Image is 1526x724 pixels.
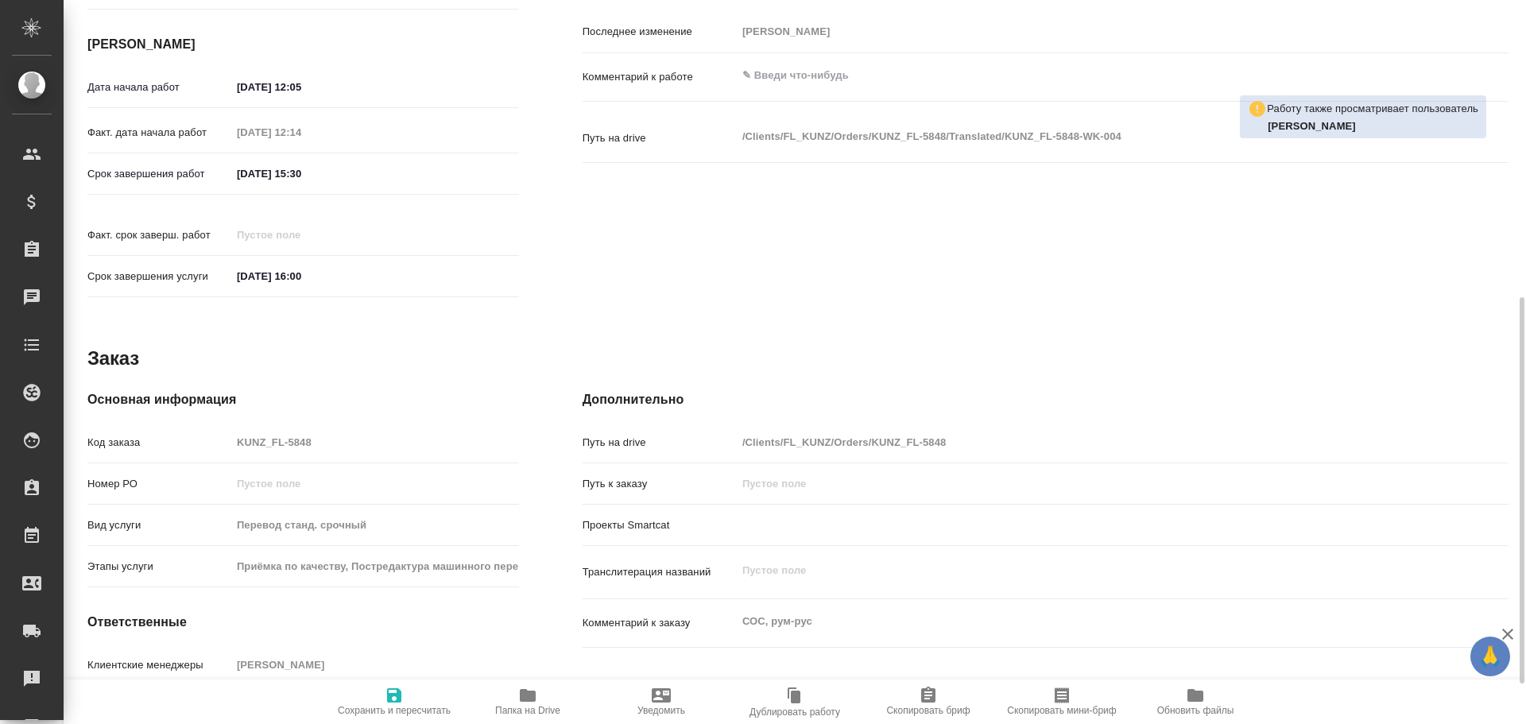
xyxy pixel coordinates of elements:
[231,431,519,454] input: Пустое поле
[583,390,1509,409] h4: Дополнительно
[737,472,1431,495] input: Пустое поле
[1157,705,1234,716] span: Обновить файлы
[461,679,595,724] button: Папка на Drive
[87,476,231,492] p: Номер РО
[87,390,519,409] h4: Основная информация
[87,35,519,54] h4: [PERSON_NAME]
[87,346,139,371] h2: Заказ
[583,517,737,533] p: Проекты Smartcat
[583,69,737,85] p: Комментарий к работе
[637,705,685,716] span: Уведомить
[737,431,1431,454] input: Пустое поле
[231,653,519,676] input: Пустое поле
[728,679,862,724] button: Дублировать работу
[583,476,737,492] p: Путь к заказу
[749,707,840,718] span: Дублировать работу
[886,705,970,716] span: Скопировать бриф
[87,227,231,243] p: Факт. срок заверш. работ
[1129,679,1262,724] button: Обновить файлы
[87,79,231,95] p: Дата начала работ
[583,564,737,580] p: Транслитерация названий
[737,608,1431,635] textarea: СОС, рум-рус
[87,517,231,533] p: Вид услуги
[87,125,231,141] p: Факт. дата начала работ
[327,679,461,724] button: Сохранить и пересчитать
[583,24,737,40] p: Последнее изменение
[583,130,737,146] p: Путь на drive
[231,513,519,536] input: Пустое поле
[87,559,231,575] p: Этапы услуги
[87,657,231,673] p: Клиентские менеджеры
[1477,640,1504,673] span: 🙏
[1007,705,1116,716] span: Скопировать мини-бриф
[1267,101,1478,117] p: Работу также просматривает пользователь
[583,435,737,451] p: Путь на drive
[995,679,1129,724] button: Скопировать мини-бриф
[87,166,231,182] p: Срок завершения работ
[231,555,519,578] input: Пустое поле
[231,223,370,246] input: Пустое поле
[338,705,451,716] span: Сохранить и пересчитать
[1268,118,1478,134] p: Попова Галина
[862,679,995,724] button: Скопировать бриф
[495,705,560,716] span: Папка на Drive
[595,679,728,724] button: Уведомить
[737,123,1431,150] textarea: /Clients/FL_KUNZ/Orders/KUNZ_FL-5848/Translated/KUNZ_FL-5848-WK-004
[87,613,519,632] h4: Ответственные
[87,435,231,451] p: Код заказа
[583,615,737,631] p: Комментарий к заказу
[1470,637,1510,676] button: 🙏
[231,162,370,185] input: ✎ Введи что-нибудь
[231,472,519,495] input: Пустое поле
[231,75,370,99] input: ✎ Введи что-нибудь
[87,269,231,285] p: Срок завершения услуги
[737,20,1431,43] input: Пустое поле
[231,265,370,288] input: ✎ Введи что-нибудь
[231,121,370,144] input: Пустое поле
